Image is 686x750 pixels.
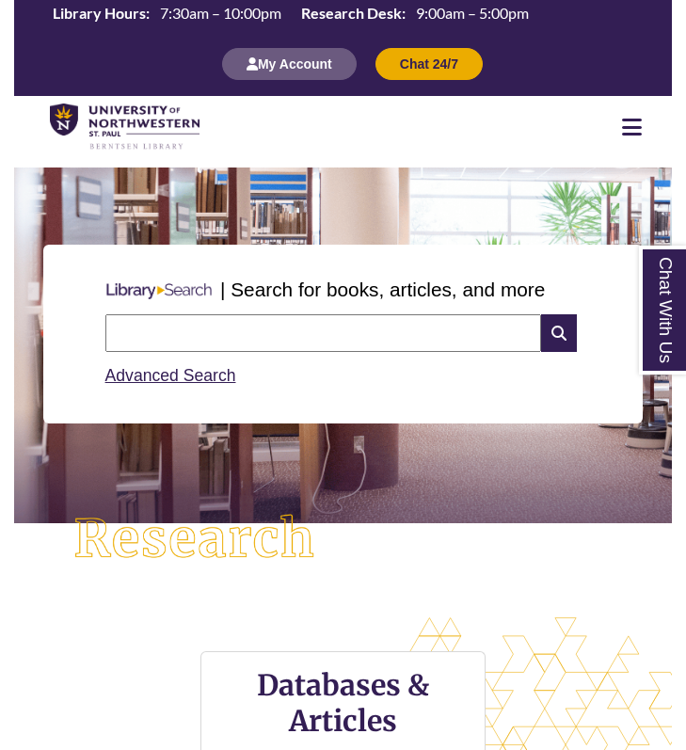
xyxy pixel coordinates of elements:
[416,4,529,22] span: 9:00am – 5:00pm
[45,3,536,28] a: Hours Today
[541,314,577,352] i: Search
[294,3,408,24] th: Research Desk:
[105,366,236,385] a: Advanced Search
[216,667,471,739] h3: Databases & Articles
[375,56,483,72] a: Chat 24/7
[98,276,220,307] img: Libary Search
[45,3,536,26] table: Hours Today
[375,48,483,80] button: Chat 24/7
[50,104,199,151] img: UNWSP Library Logo
[220,275,545,304] p: | Search for books, articles, and more
[160,4,281,22] span: 7:30am – 10:00pm
[47,487,343,590] img: Research
[45,3,152,24] th: Library Hours:
[222,56,357,72] a: My Account
[222,48,357,80] button: My Account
